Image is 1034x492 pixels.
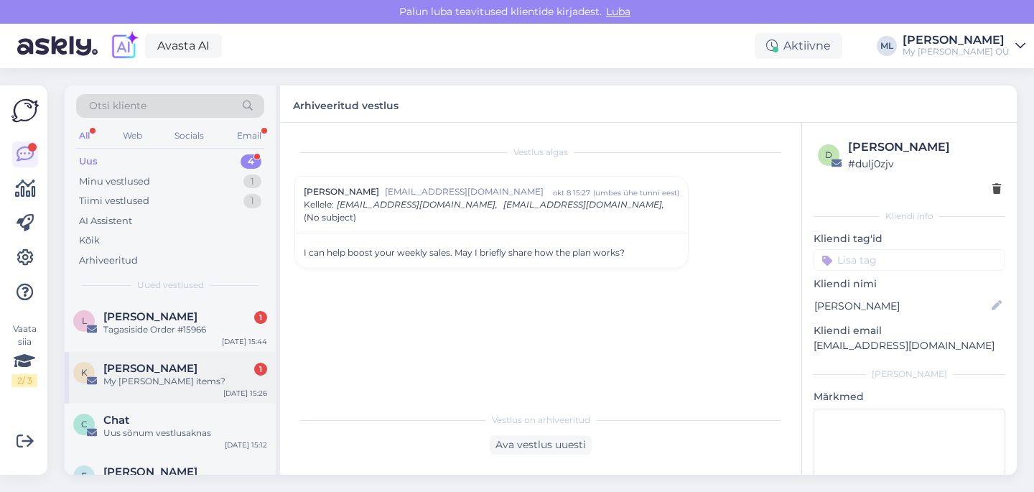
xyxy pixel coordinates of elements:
[304,199,334,210] span: Kellele :
[903,46,1010,57] div: My [PERSON_NAME] OÜ
[814,231,1005,246] p: Kliendi tag'id
[79,175,150,189] div: Minu vestlused
[103,465,197,478] span: Furkan İNANÇ
[103,427,267,440] div: Uus sõnum vestlusaknas
[814,323,1005,338] p: Kliendi email
[848,139,1001,156] div: [PERSON_NAME]
[294,146,787,159] div: Vestlus algas
[81,470,87,481] span: F
[81,367,88,378] span: K
[254,363,267,376] div: 1
[602,5,635,18] span: Luba
[814,210,1005,223] div: Kliendi info
[11,374,37,387] div: 2 / 3
[145,34,222,58] a: Avasta AI
[79,214,132,228] div: AI Assistent
[814,277,1005,292] p: Kliendi nimi
[241,154,261,169] div: 4
[109,31,139,61] img: explore-ai
[293,94,399,113] label: Arhiveeritud vestlus
[120,126,145,145] div: Web
[103,323,267,336] div: Tagasiside Order #15966
[903,34,1010,46] div: [PERSON_NAME]
[814,389,1005,404] p: Märkmed
[755,33,842,59] div: Aktiivne
[81,419,88,430] span: C
[553,187,590,198] div: okt 8 15:27
[814,249,1005,271] input: Lisa tag
[385,185,553,198] span: [EMAIL_ADDRESS][DOMAIN_NAME]
[503,199,664,210] span: [EMAIL_ADDRESS][DOMAIN_NAME],
[243,175,261,189] div: 1
[82,315,87,326] span: L
[103,310,197,323] span: Loore Emilie Raav
[304,211,356,224] span: (No subject)
[222,336,267,347] div: [DATE] 15:44
[243,194,261,208] div: 1
[172,126,207,145] div: Socials
[814,368,1005,381] div: [PERSON_NAME]
[593,187,679,198] div: ( umbes ühe tunni eest )
[79,194,149,208] div: Tiimi vestlused
[103,414,129,427] span: Chat
[848,156,1001,172] div: # dulj0zjv
[225,440,267,450] div: [DATE] 15:12
[223,388,267,399] div: [DATE] 15:26
[814,298,989,314] input: Lisa nimi
[79,254,138,268] div: Arhiveeritud
[103,375,267,388] div: My [PERSON_NAME] items?
[234,126,264,145] div: Email
[89,98,146,113] span: Otsi kliente
[76,126,93,145] div: All
[490,435,592,455] div: Ava vestlus uuesti
[814,338,1005,353] p: [EMAIL_ADDRESS][DOMAIN_NAME]
[79,233,100,248] div: Kõik
[79,154,98,169] div: Uus
[11,97,39,124] img: Askly Logo
[254,311,267,324] div: 1
[877,36,897,56] div: ML
[825,149,832,160] span: d
[304,185,379,198] span: [PERSON_NAME]
[137,279,204,292] span: Uued vestlused
[304,246,679,259] div: I can help boost your weekly sales. May I briefly share how the plan works?
[492,414,590,427] span: Vestlus on arhiveeritud
[337,199,498,210] span: [EMAIL_ADDRESS][DOMAIN_NAME],
[11,322,37,387] div: Vaata siia
[903,34,1025,57] a: [PERSON_NAME]My [PERSON_NAME] OÜ
[103,362,197,375] span: Krystal Hanna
